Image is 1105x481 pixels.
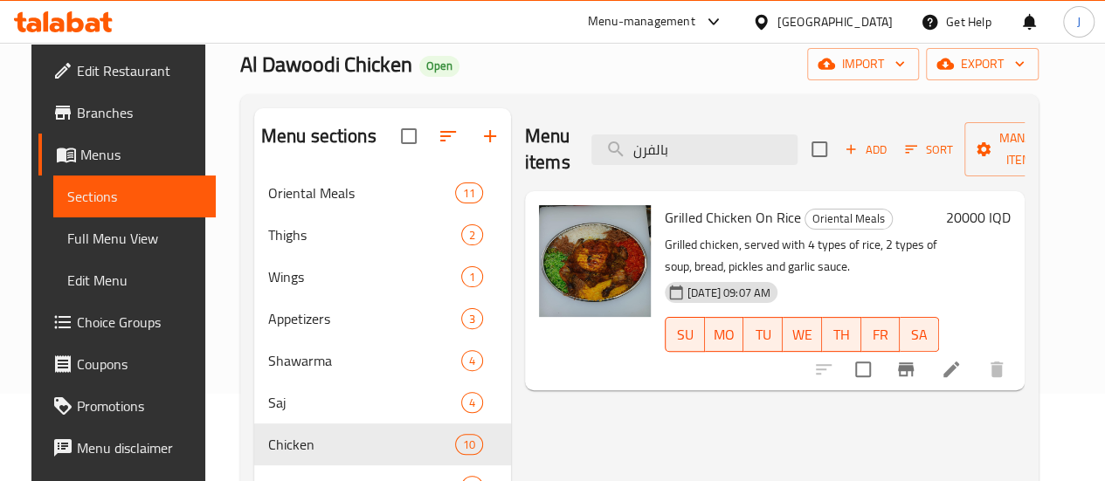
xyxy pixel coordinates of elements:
[461,224,483,245] div: items
[268,182,455,203] span: Oriental Meals
[254,381,511,423] div: Saj4
[455,182,483,203] div: items
[907,322,932,347] span: SA
[38,134,216,175] a: Menus
[77,395,202,416] span: Promotions
[462,311,482,327] span: 3
[390,118,427,155] span: Select all sections
[80,144,202,165] span: Menus
[261,123,376,149] h2: Menu sections
[254,256,511,298] div: Wings1
[900,317,939,352] button: SA
[976,348,1018,390] button: delete
[743,317,783,352] button: TU
[829,322,854,347] span: TH
[665,204,801,230] span: Grilled Chicken On Rice
[38,343,216,385] a: Coupons
[268,308,461,329] span: Appetizers
[77,60,202,81] span: Edit Restaurant
[801,131,838,168] span: Select section
[807,48,919,80] button: import
[885,348,927,390] button: Branch-specific-item
[705,317,744,352] button: MO
[67,186,202,207] span: Sections
[842,140,889,160] span: Add
[665,234,939,278] p: Grilled chicken, served with 4 types of rice, 2 types of soup, bread, pickles and garlic sauce.
[462,269,482,285] span: 1
[469,115,511,157] button: Add section
[861,317,901,352] button: FR
[978,127,1067,171] span: Manage items
[588,11,695,32] div: Menu-management
[783,317,822,352] button: WE
[268,434,455,455] span: Chicken
[905,140,953,160] span: Sort
[821,53,905,75] span: import
[673,322,698,347] span: SU
[591,134,798,165] input: search
[462,353,482,369] span: 4
[77,437,202,458] span: Menu disclaimer
[946,205,1011,230] h6: 20000 IQD
[1077,12,1081,31] span: J
[240,45,412,84] span: Al Dawoodi Chicken
[38,385,216,427] a: Promotions
[461,392,483,413] div: items
[805,209,892,229] span: Oriental Meals
[77,312,202,333] span: Choice Groups
[268,224,461,245] span: Thighs
[77,354,202,374] span: Coupons
[38,301,216,343] a: Choice Groups
[53,259,216,301] a: Edit Menu
[254,298,511,340] div: Appetizers3
[67,270,202,291] span: Edit Menu
[53,175,216,217] a: Sections
[67,228,202,249] span: Full Menu View
[964,122,1081,176] button: Manage items
[665,317,705,352] button: SU
[77,102,202,123] span: Branches
[940,53,1025,75] span: export
[419,58,459,73] span: Open
[268,350,461,371] span: Shawarma
[805,209,893,230] div: Oriental Meals
[777,12,893,31] div: [GEOGRAPHIC_DATA]
[456,185,482,202] span: 11
[462,395,482,411] span: 4
[38,50,216,92] a: Edit Restaurant
[427,115,469,157] span: Sort sections
[845,351,881,388] span: Select to update
[254,172,511,214] div: Oriental Meals11
[680,285,777,301] span: [DATE] 09:07 AM
[539,205,651,317] img: Grilled Chicken On Rice
[254,214,511,256] div: Thighs2
[456,436,482,453] span: 10
[868,322,894,347] span: FR
[461,350,483,371] div: items
[822,317,861,352] button: TH
[790,322,815,347] span: WE
[901,136,957,163] button: Sort
[712,322,737,347] span: MO
[38,427,216,469] a: Menu disclaimer
[455,434,483,455] div: items
[750,322,776,347] span: TU
[268,392,461,413] span: Saj
[254,340,511,381] div: Shawarma4
[926,48,1039,80] button: export
[941,359,962,380] a: Edit menu item
[894,136,964,163] span: Sort items
[53,217,216,259] a: Full Menu View
[525,123,570,175] h2: Menu items
[268,266,461,287] span: Wings
[838,136,894,163] span: Add item
[461,266,483,287] div: items
[419,56,459,77] div: Open
[38,92,216,134] a: Branches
